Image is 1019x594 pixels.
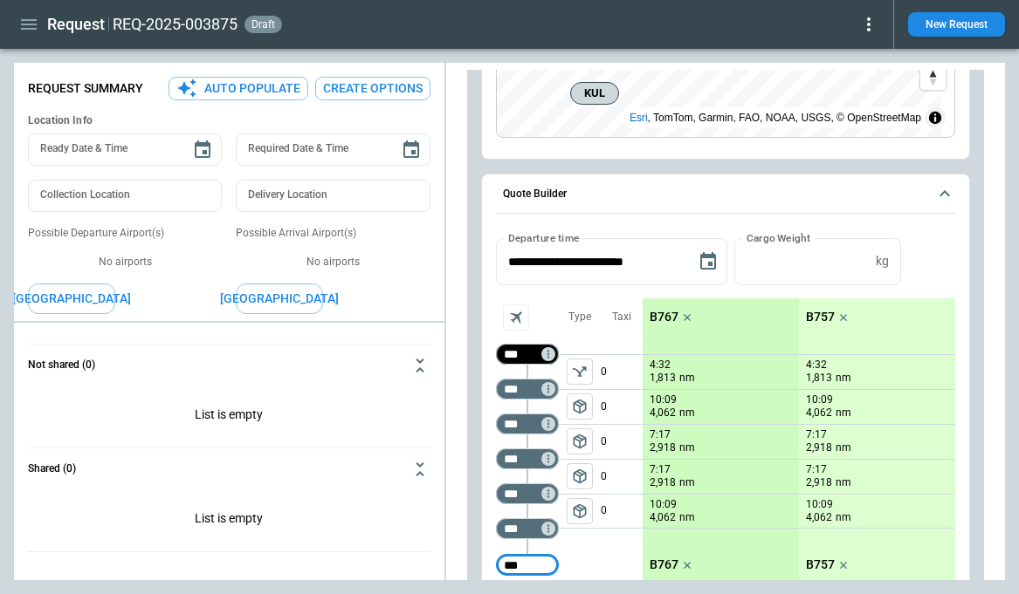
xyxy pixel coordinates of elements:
div: Not shared (0) [28,490,430,551]
p: nm [836,406,851,420]
div: Too short [496,448,559,469]
span: package_2 [571,433,589,450]
div: Too short [496,518,559,539]
p: 4,062 [806,510,832,525]
span: package_2 [571,502,589,520]
p: B757 [806,557,835,572]
p: 4,062 [650,510,676,525]
button: Choose date, selected date is Sep 19, 2025 [691,244,726,279]
button: Auto Populate [169,77,308,100]
p: 7:17 [806,463,827,476]
div: , TomTom, Garmin, FAO, NOAA, USGS, © OpenStreetMap [630,109,921,126]
div: Too short [496,379,559,399]
button: left aligned [567,393,593,420]
button: Choose date [185,133,220,167]
label: Cargo Weight [747,230,810,245]
button: Shared (0) [28,448,430,490]
p: nm [679,475,695,490]
div: Too short [496,483,559,504]
div: Too short [496,555,559,576]
p: B757 [806,310,835,324]
p: kg [876,254,889,269]
button: Quote Builder [496,174,955,215]
p: nm [836,510,851,525]
button: left aligned [567,428,593,454]
span: draft [248,18,279,31]
p: Possible Departure Airport(s) [28,226,222,241]
p: nm [679,510,695,525]
h1: Request [47,14,105,35]
a: Esri [630,112,648,124]
p: 10:09 [650,498,677,511]
p: 0 [601,390,643,424]
button: left aligned [567,463,593,489]
button: Choose date [394,133,429,167]
p: 0 [601,460,643,494]
p: 0 [601,495,643,528]
p: 0 [601,425,643,459]
p: List is empty [28,490,430,551]
p: nm [679,371,695,386]
p: 10:09 [806,498,833,511]
p: No airports [236,255,430,270]
p: nm [679,406,695,420]
p: No airports [28,255,222,270]
span: package_2 [571,398,589,415]
p: 2,918 [650,440,676,455]
p: 0 [601,355,643,389]
div: Too short [496,413,559,434]
h6: Shared (0) [28,463,76,475]
p: Request Summary [28,81,143,96]
p: Possible Arrival Airport(s) [236,226,430,241]
button: [GEOGRAPHIC_DATA] [236,283,323,314]
span: package_2 [571,468,589,485]
p: 7:17 [650,428,671,441]
span: Type of sector [567,428,593,454]
p: 4,062 [806,406,832,420]
span: KUL [578,85,611,102]
div: Not shared (0) [28,386,430,447]
p: 4:32 [806,358,827,372]
p: B767 [650,557,678,572]
p: Taxi [612,310,631,324]
button: Reset bearing to north [920,65,946,90]
p: 2,918 [806,440,832,455]
button: left aligned [567,498,593,524]
p: nm [836,440,851,455]
p: nm [836,371,851,386]
p: List is empty [28,386,430,447]
p: 2,918 [806,475,832,490]
span: Type of sector [567,463,593,489]
button: [GEOGRAPHIC_DATA] [28,283,115,314]
div: Not found [496,344,559,365]
p: 10:09 [650,393,677,406]
p: nm [679,440,695,455]
p: 7:17 [650,463,671,476]
button: New Request [908,12,1005,37]
h6: Location Info [28,114,430,127]
p: 1,813 [806,371,832,386]
p: Type [568,310,591,324]
span: Type of sector [567,498,593,524]
button: Create Options [315,77,430,100]
p: nm [836,475,851,490]
h6: Quote Builder [503,188,567,200]
p: 4:32 [650,358,671,372]
p: 4,062 [650,406,676,420]
p: 10:09 [806,393,833,406]
label: Departure time [508,230,580,245]
h2: REQ-2025-003875 [113,14,238,35]
p: 7:17 [806,428,827,441]
h6: Not shared (0) [28,359,95,371]
span: Type of sector [567,393,593,420]
p: B767 [650,310,678,324]
span: Aircraft selection [503,304,529,331]
button: left aligned [567,358,593,385]
p: 1,813 [650,371,676,386]
span: Type of sector [567,358,593,385]
summary: Toggle attribution [925,107,946,128]
p: 2,918 [650,475,676,490]
button: Not shared (0) [28,345,430,386]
